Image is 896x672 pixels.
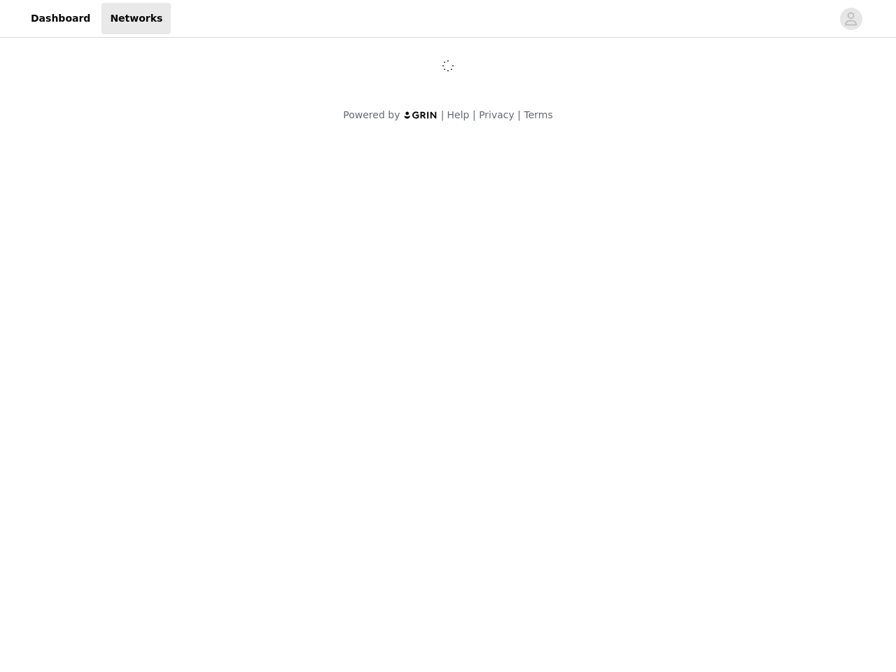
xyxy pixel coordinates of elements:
[479,109,514,120] a: Privacy
[343,109,400,120] span: Powered by
[22,3,99,34] a: Dashboard
[403,111,438,120] img: logo
[447,109,470,120] a: Help
[844,8,857,30] div: avatar
[472,109,476,120] span: |
[101,3,171,34] a: Networks
[441,109,444,120] span: |
[524,109,552,120] a: Terms
[517,109,521,120] span: |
